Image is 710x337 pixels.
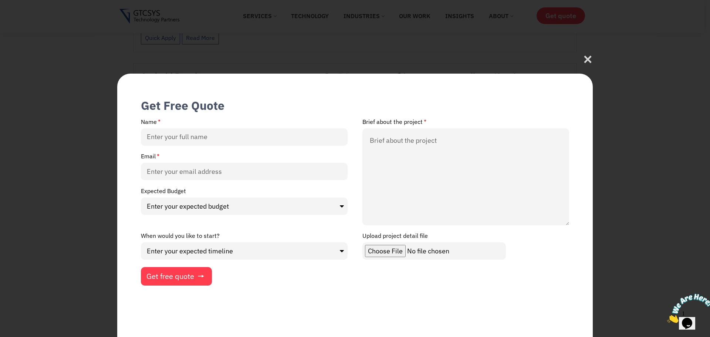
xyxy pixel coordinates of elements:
[141,188,186,198] label: Expected Budget
[141,128,348,146] input: Enter your full name
[141,119,160,128] label: Name
[146,273,194,280] span: Get free quote
[664,291,710,326] iframe: chat widget
[362,119,426,128] label: Brief about the project
[141,267,212,286] button: Get free quote
[141,118,569,286] form: New Form
[3,3,6,9] span: 1
[3,3,49,32] img: Chat attention grabber
[141,98,224,113] div: Get Free Quote
[141,153,159,163] label: Email
[141,233,220,242] label: When would you like to start?
[141,163,348,180] input: Enter your email address
[362,233,428,242] label: Upload project detail file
